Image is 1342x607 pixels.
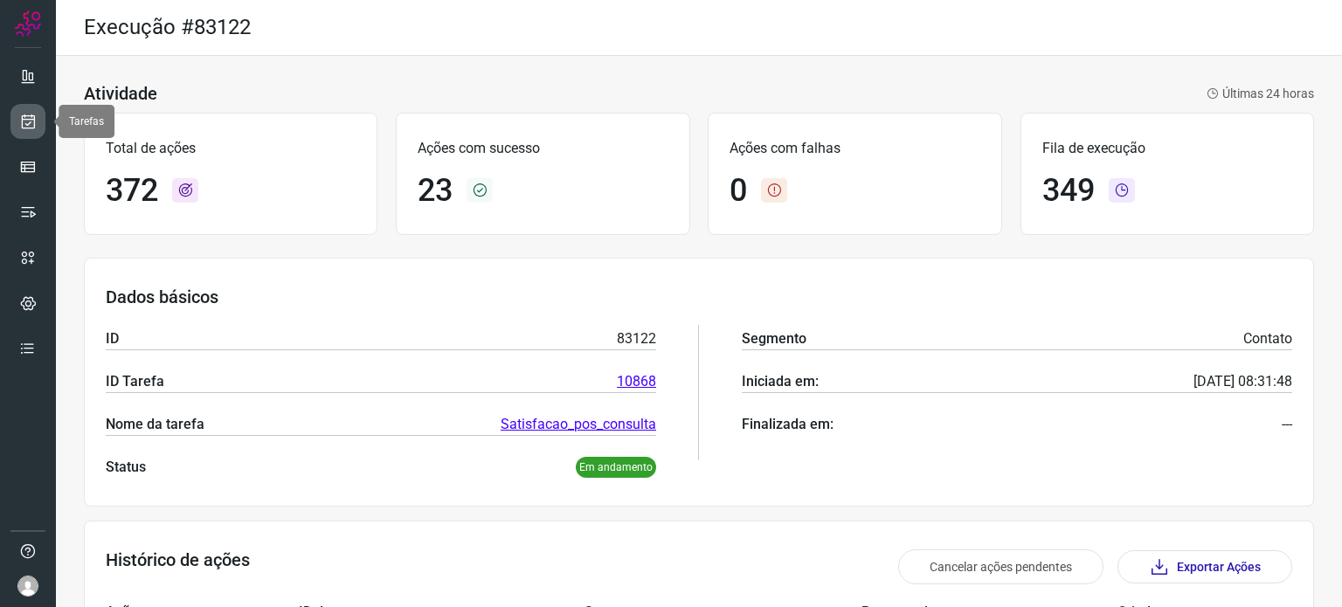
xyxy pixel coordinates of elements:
[106,138,356,159] p: Total de ações
[84,15,251,40] h2: Execução #83122
[730,138,979,159] p: Ações com falhas
[1282,414,1292,435] p: ---
[418,172,453,210] h1: 23
[1207,85,1314,103] p: Últimas 24 horas
[17,576,38,597] img: avatar-user-boy.jpg
[106,172,158,210] h1: 372
[1117,550,1292,583] button: Exportar Ações
[617,328,656,349] p: 83122
[106,414,204,435] p: Nome da tarefa
[1193,371,1292,392] p: [DATE] 08:31:48
[106,371,164,392] p: ID Tarefa
[106,457,146,478] p: Status
[84,83,157,104] h3: Atividade
[1042,172,1095,210] h1: 349
[576,457,656,478] p: Em andamento
[742,414,834,435] p: Finalizada em:
[15,10,41,37] img: Logo
[1243,328,1292,349] p: Contato
[742,371,819,392] p: Iniciada em:
[106,328,119,349] p: ID
[69,115,104,128] span: Tarefas
[617,371,656,392] a: 10868
[106,286,1292,307] h3: Dados básicos
[742,328,806,349] p: Segmento
[898,549,1103,584] button: Cancelar ações pendentes
[730,172,747,210] h1: 0
[501,414,656,435] a: Satisfacao_pos_consulta
[418,138,668,159] p: Ações com sucesso
[1042,138,1292,159] p: Fila de execução
[106,549,250,584] h3: Histórico de ações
